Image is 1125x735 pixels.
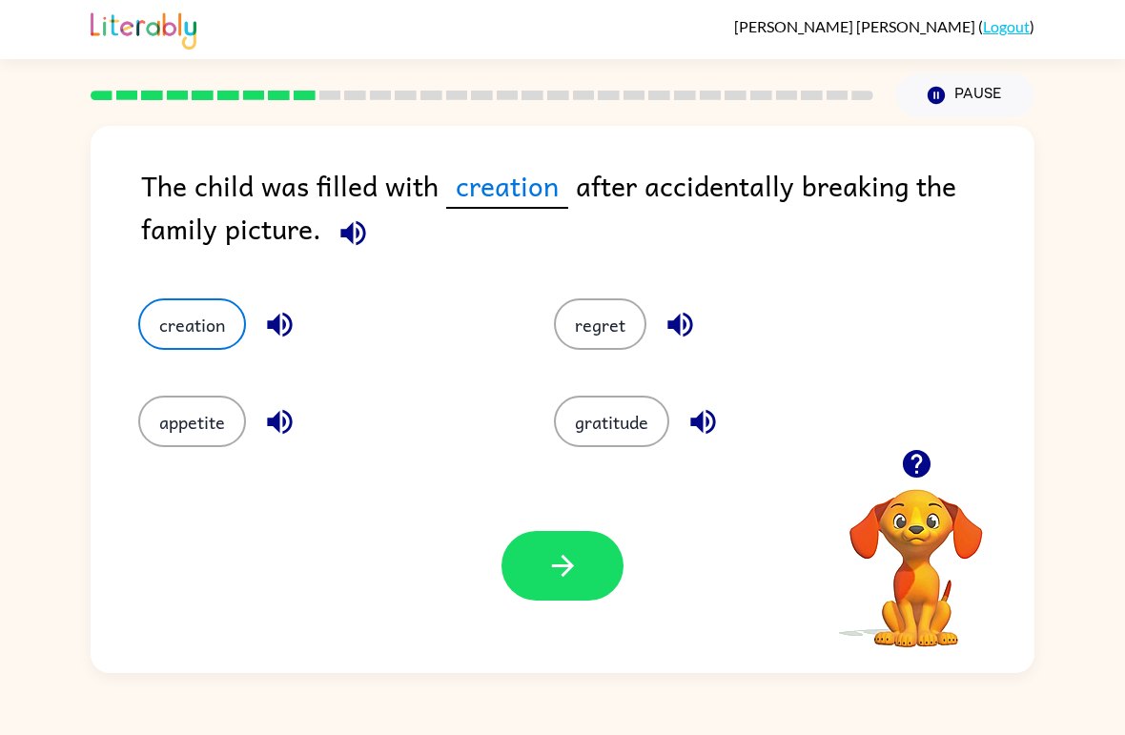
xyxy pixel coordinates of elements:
[554,298,646,350] button: regret
[896,73,1034,117] button: Pause
[138,298,246,350] button: creation
[821,459,1012,650] video: Your browser must support playing .mp4 files to use Literably. Please try using another browser.
[734,17,1034,35] div: ( )
[91,8,196,50] img: Literably
[554,396,669,447] button: gratitude
[734,17,978,35] span: [PERSON_NAME] [PERSON_NAME]
[138,396,246,447] button: appetite
[446,164,568,209] span: creation
[141,164,1034,260] div: The child was filled with after accidentally breaking the family picture.
[983,17,1030,35] a: Logout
